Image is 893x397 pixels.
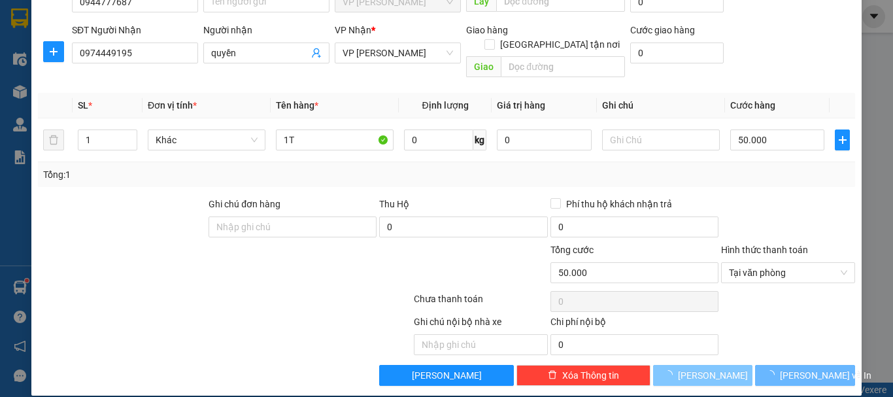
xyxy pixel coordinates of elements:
[78,100,88,111] span: SL
[412,368,482,383] span: [PERSON_NAME]
[729,263,847,283] span: Tại văn phòng
[414,334,548,355] input: Nhập ghi chú
[413,292,549,315] div: Chưa thanh toán
[379,199,409,209] span: Thu Hộ
[72,23,198,37] div: SĐT Người Nhận
[630,43,724,63] input: Cước giao hàng
[550,245,594,255] span: Tổng cước
[516,365,650,386] button: deleteXóa Thông tin
[43,129,64,150] button: delete
[501,56,625,77] input: Dọc đường
[123,67,245,84] b: Gửi khách hàng
[730,100,775,111] span: Cước hàng
[550,315,718,334] div: Chi phí nội bộ
[495,37,625,52] span: [GEOGRAPHIC_DATA] tận nơi
[721,245,808,255] label: Hình thức thanh toán
[154,15,214,31] b: Phú Quý
[276,129,394,150] input: VD: Bàn, Ghế
[835,129,850,150] button: plus
[73,48,297,65] li: Hotline: 19001874
[414,315,548,334] div: Ghi chú nội bộ nhà xe
[466,25,508,35] span: Giao hàng
[156,130,258,150] span: Khác
[422,100,468,111] span: Định lượng
[755,365,855,386] button: [PERSON_NAME] và In
[562,368,619,383] span: Xóa Thông tin
[597,93,725,118] th: Ghi chú
[497,129,591,150] input: 0
[73,32,297,48] li: 146 [GEOGRAPHIC_DATA], [GEOGRAPHIC_DATA]
[664,370,678,379] span: loading
[561,197,677,211] span: Phí thu hộ khách nhận trả
[209,216,377,237] input: Ghi chú đơn hàng
[335,25,371,35] span: VP Nhận
[766,370,780,379] span: loading
[379,365,513,386] button: [PERSON_NAME]
[497,100,545,111] span: Giá trị hàng
[343,43,453,63] span: VP Trần Thủ Độ
[148,100,197,111] span: Đơn vị tính
[43,41,64,62] button: plus
[44,46,63,57] span: plus
[630,25,695,35] label: Cước giao hàng
[143,95,227,124] h1: VPHT1408250027
[653,365,753,386] button: [PERSON_NAME]
[276,100,318,111] span: Tên hàng
[678,368,748,383] span: [PERSON_NAME]
[780,368,871,383] span: [PERSON_NAME] và In
[466,56,501,77] span: Giao
[16,95,142,160] b: GỬI : VP [PERSON_NAME]
[43,167,346,182] div: Tổng: 1
[311,48,322,58] span: user-add
[203,23,329,37] div: Người nhận
[602,129,720,150] input: Ghi Chú
[473,129,486,150] span: kg
[835,135,849,145] span: plus
[209,199,280,209] label: Ghi chú đơn hàng
[548,370,557,381] span: delete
